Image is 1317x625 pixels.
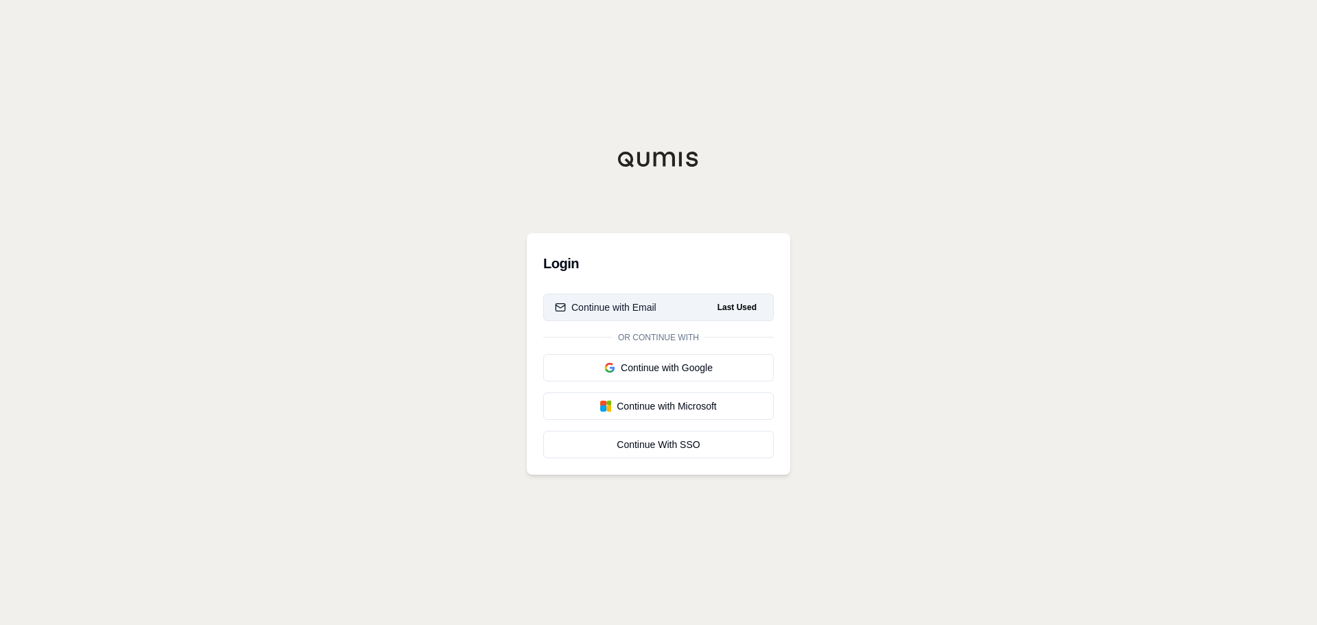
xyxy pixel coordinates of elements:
button: Continue with Microsoft [543,392,774,420]
button: Continue with Google [543,354,774,381]
span: Last Used [712,299,762,316]
div: Continue with Email [555,300,656,314]
h3: Login [543,250,774,277]
div: Continue with Google [555,361,762,375]
a: Continue With SSO [543,431,774,458]
img: Qumis [617,151,700,167]
button: Continue with EmailLast Used [543,294,774,321]
div: Continue With SSO [555,438,762,451]
div: Continue with Microsoft [555,399,762,413]
span: Or continue with [613,332,704,343]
